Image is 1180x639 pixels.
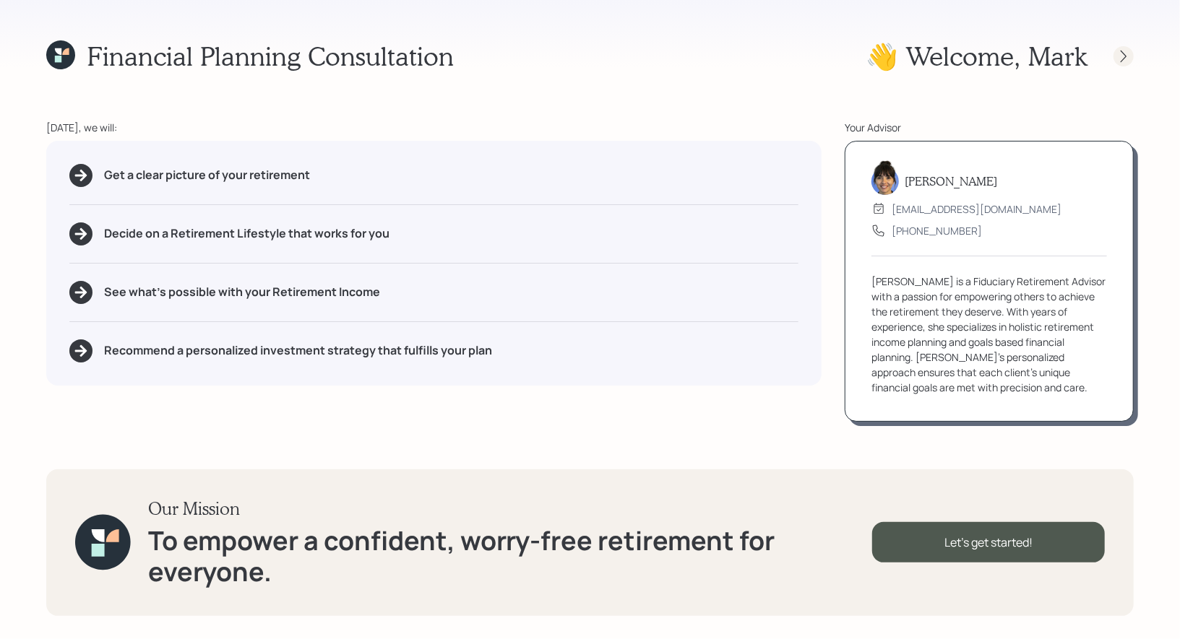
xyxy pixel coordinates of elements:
[871,160,899,195] img: treva-nostdahl-headshot.png
[866,40,1088,71] h1: 👋 Welcome , Mark
[905,174,997,188] h5: [PERSON_NAME]
[872,522,1105,562] div: Let's get started!
[148,498,872,519] h3: Our Mission
[148,525,872,587] h1: To empower a confident, worry-free retirement for everyone.
[46,120,822,135] div: [DATE], we will:
[104,285,380,299] h5: See what's possible with your Retirement Income
[87,40,454,71] h1: Financial Planning Consultation
[104,227,389,240] h5: Decide on a Retirement Lifestyle that works for you
[104,168,310,182] h5: Get a clear picture of your retirement
[892,201,1061,217] div: [EMAIL_ADDRESS][DOMAIN_NAME]
[871,274,1107,395] div: [PERSON_NAME] is a Fiduciary Retirement Advisor with a passion for empowering others to achieve t...
[104,344,492,357] h5: Recommend a personalized investment strategy that fulfills your plan
[845,120,1134,135] div: Your Advisor
[892,223,982,238] div: [PHONE_NUMBER]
